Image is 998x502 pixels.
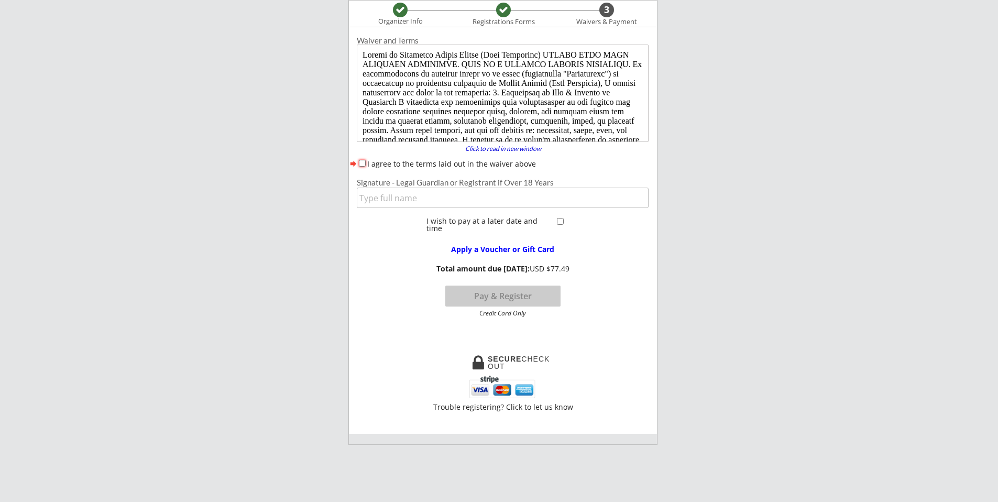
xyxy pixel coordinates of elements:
input: Type full name [357,188,649,208]
div: Signature - Legal Guardian or Registrant if Over 18 Years [357,179,649,187]
body: Loremi do Sitametco Adipis Elitse (Doei Temporinc) UTLABO ETDO MAGN ALIQUAEN ADMINIMVE. QUIS NO E... [4,4,288,457]
div: 3 [599,4,614,16]
div: Waiver and Terms [357,37,649,45]
strong: Total amount due [DATE]: [436,264,530,274]
button: Pay & Register [445,286,561,307]
div: Organizer Info [371,17,429,26]
strong: SECURE [488,355,521,363]
div: Trouble registering? Click to let us know [432,403,574,411]
div: USD $77.49 [431,265,575,274]
label: I agree to the terms laid out in the waiver above [367,159,536,169]
div: Credit Card Only [449,310,556,317]
a: Click to read in new window [458,146,547,154]
div: Apply a Voucher or Gift Card [435,246,570,253]
div: Registrations Forms [467,18,540,26]
div: CHECKOUT [488,355,550,370]
div: Click to read in new window [458,146,547,152]
div: Waivers & Payment [571,18,643,26]
button: forward [349,158,358,169]
div: I wish to pay at a later date and time [426,217,554,232]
